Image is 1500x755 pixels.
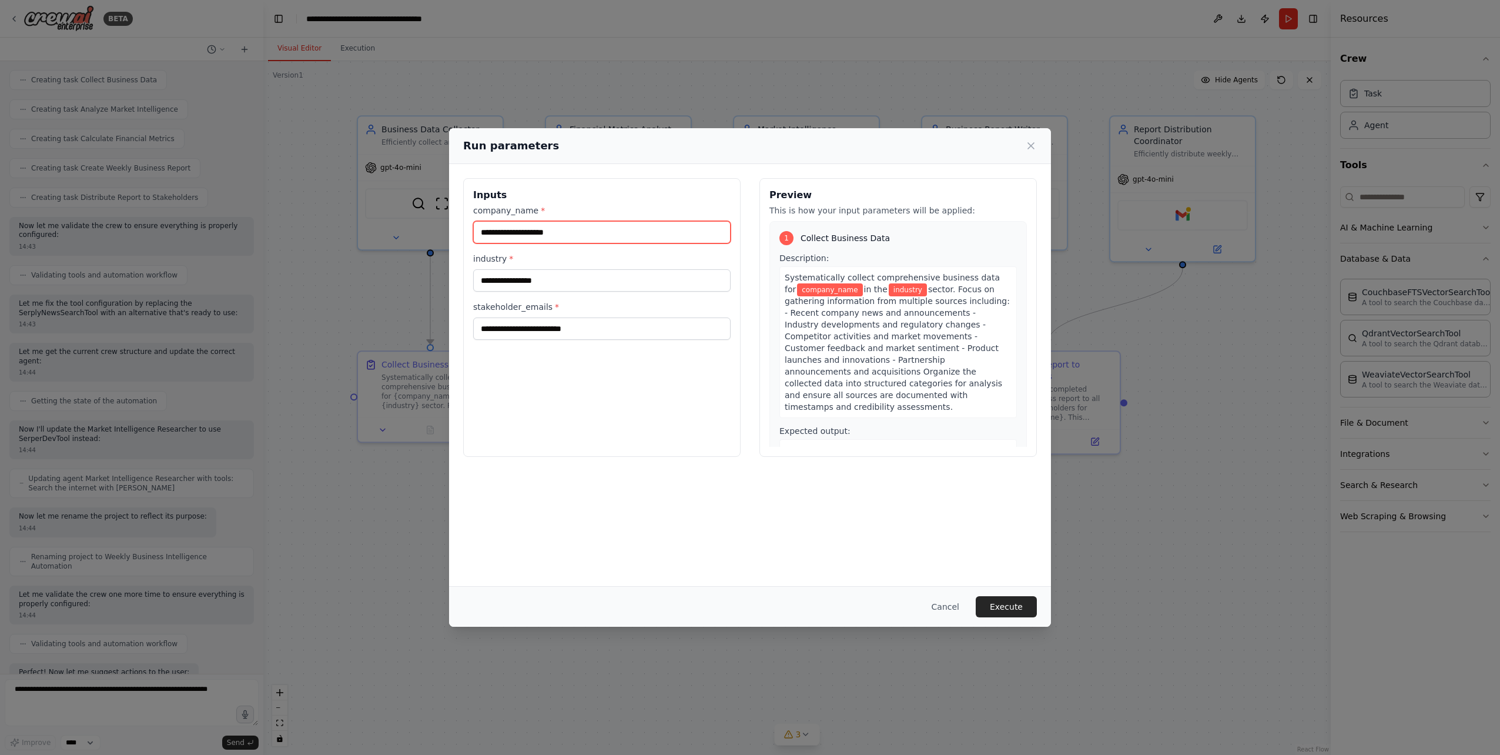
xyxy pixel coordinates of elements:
h3: Preview [769,188,1027,202]
h3: Inputs [473,188,731,202]
p: This is how your input parameters will be applied: [769,205,1027,216]
span: A comprehensive data collection report in markdown format containing: - Company-specific developm... [785,446,1003,526]
label: industry [473,253,731,265]
span: Variable: industry [889,283,927,296]
span: Systematically collect comprehensive business data for [785,273,1000,294]
span: sector. Focus on gathering information from multiple sources including: - Recent company news and... [785,285,1010,412]
div: 1 [779,231,793,245]
label: stakeholder_emails [473,301,731,313]
label: company_name [473,205,731,216]
span: Variable: company_name [797,283,862,296]
span: Description: [779,253,829,263]
span: Expected output: [779,426,851,436]
button: Cancel [922,596,969,617]
h2: Run parameters [463,138,559,154]
button: Execute [976,596,1037,617]
span: in the [864,285,888,294]
span: Collect Business Data [801,232,890,244]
